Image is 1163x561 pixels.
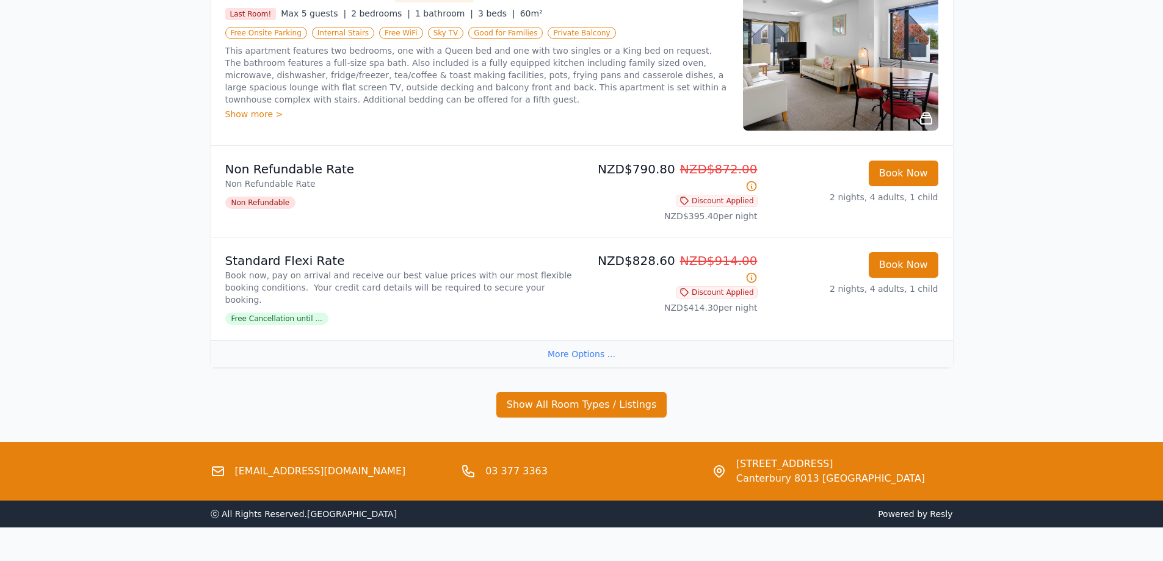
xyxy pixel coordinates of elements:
span: ⓒ All Rights Reserved. [GEOGRAPHIC_DATA] [211,509,397,519]
p: NZD$790.80 [587,161,758,195]
span: 1 bathroom | [415,9,473,18]
a: Resly [930,509,952,519]
span: Internal Stairs [312,27,374,39]
p: 2 nights, 4 adults, 1 child [767,191,938,203]
p: Non Refundable Rate [225,161,577,178]
span: 3 beds | [478,9,515,18]
div: More Options ... [211,340,953,367]
button: Show All Room Types / Listings [496,392,667,418]
span: Powered by [587,508,953,520]
span: Good for Families [468,27,543,39]
span: [STREET_ADDRESS] [736,457,925,471]
a: 03 377 3363 [485,464,548,479]
button: Book Now [869,161,938,186]
span: Free Cancellation until ... [225,313,328,325]
div: Show more > [225,108,728,120]
span: Canterbury 8013 [GEOGRAPHIC_DATA] [736,471,925,486]
span: NZD$914.00 [680,253,758,268]
span: NZD$872.00 [680,162,758,176]
span: Free WiFi [379,27,423,39]
p: 2 nights, 4 adults, 1 child [767,283,938,295]
span: 60m² [520,9,543,18]
span: Private Balcony [548,27,615,39]
p: Non Refundable Rate [225,178,577,190]
button: Book Now [869,252,938,278]
span: Free Onsite Parking [225,27,307,39]
p: This apartment features two bedrooms, one with a Queen bed and one with two singles or a King bed... [225,45,728,106]
p: NZD$395.40 per night [587,210,758,222]
span: 2 bedrooms | [351,9,410,18]
span: Discount Applied [676,195,758,207]
span: Non Refundable [225,197,296,209]
span: Max 5 guests | [281,9,346,18]
span: Discount Applied [676,286,758,299]
p: Book now, pay on arrival and receive our best value prices with our most flexible booking conditi... [225,269,577,306]
p: Standard Flexi Rate [225,252,577,269]
p: NZD$828.60 [587,252,758,286]
span: Last Room! [225,8,277,20]
span: Sky TV [428,27,464,39]
a: [EMAIL_ADDRESS][DOMAIN_NAME] [235,464,406,479]
p: NZD$414.30 per night [587,302,758,314]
